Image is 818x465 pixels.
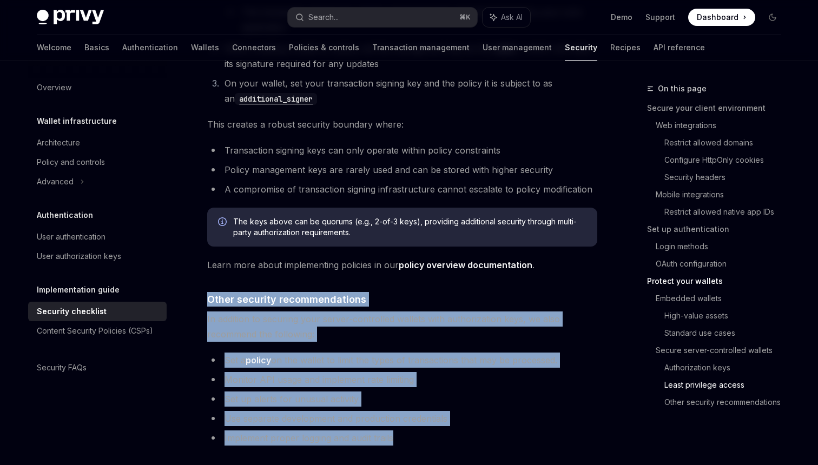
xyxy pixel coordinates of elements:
a: additional_signer [235,93,317,104]
h5: Authentication [37,209,93,222]
a: Configure HttpOnly cookies [664,151,790,169]
a: Support [645,12,675,23]
a: Architecture [28,133,167,152]
a: Secure your client environment [647,99,790,117]
svg: Info [218,217,229,228]
a: Mobile integrations [656,186,790,203]
a: Embedded wallets [656,290,790,307]
span: The keys above can be quorums (e.g., 2-of-3 keys), providing additional security through multi-pa... [233,216,586,238]
span: Ask AI [501,12,523,23]
a: API reference [654,35,705,61]
a: Security headers [664,169,790,186]
div: User authentication [37,230,105,243]
a: Secure server-controlled wallets [656,342,790,359]
a: policy overview documentation [399,260,532,271]
a: Wallets [191,35,219,61]
a: Transaction management [372,35,470,61]
a: Content Security Policies (CSPs) [28,321,167,341]
a: Dashboard [688,9,755,26]
a: Other security recommendations [664,394,790,411]
a: Least privilege access [664,376,790,394]
div: Content Security Policies (CSPs) [37,324,153,337]
img: dark logo [37,10,104,25]
a: Web integrations [656,117,790,134]
li: Implement proper logging and audit trails [207,430,597,446]
div: Security checklist [37,305,107,318]
div: Advanced [37,175,74,188]
a: Login methods [656,238,790,255]
li: Monitor API usage and implement rate limiting [207,372,597,387]
button: Search...⌘K [288,8,477,27]
a: Security FAQs [28,358,167,377]
span: On your wallet, set your transaction signing key and the policy it is subject to as an [225,78,552,104]
a: Set up authentication [647,221,790,238]
a: Authentication [122,35,178,61]
div: Search... [308,11,339,24]
a: Restrict allowed domains [664,134,790,151]
li: Transaction signing keys can only operate within policy constraints [207,143,597,158]
span: Dashboard [697,12,738,23]
a: Protect your wallets [647,273,790,290]
a: Restrict allowed native app IDs [664,203,790,221]
div: User authorization keys [37,250,121,263]
a: Basics [84,35,109,61]
li: Set up alerts for unusual activity [207,391,597,407]
span: ⌘ K [459,13,471,22]
a: Welcome [37,35,71,61]
div: Architecture [37,136,80,149]
li: Use separate development and production credentials [207,411,597,426]
span: This creates a robust security boundary where: [207,117,597,132]
a: User management [483,35,552,61]
code: additional_signer [235,93,317,105]
button: Toggle dark mode [764,9,781,26]
div: Security FAQs [37,361,87,374]
a: OAuth configuration [656,255,790,273]
a: Recipes [610,35,641,61]
a: Authorization keys [664,359,790,376]
li: Policy management keys are rarely used and can be stored with higher security [207,162,597,177]
li: A compromise of transaction signing infrastructure cannot escalate to policy modification [207,182,597,197]
a: Policies & controls [289,35,359,61]
a: Policy and controls [28,152,167,172]
a: User authorization keys [28,247,167,266]
h5: Implementation guide [37,283,120,296]
a: Security [565,35,597,61]
a: User authentication [28,227,167,247]
button: Ask AI [483,8,530,27]
span: Other security recommendations [207,292,366,307]
li: Set a on the wallet to limit the types of transactions that may be processed. [207,353,597,368]
a: Security checklist [28,302,167,321]
span: On this page [658,82,707,95]
div: Policy and controls [37,156,105,169]
a: Demo [611,12,632,23]
span: Learn more about implementing policies in our . [207,257,597,273]
h5: Wallet infrastructure [37,115,117,128]
a: Overview [28,78,167,97]
a: High-value assets [664,307,790,324]
a: policy [246,355,271,366]
div: Overview [37,81,71,94]
a: Connectors [232,35,276,61]
a: Standard use cases [664,324,790,342]
span: In addition to securing your server-controlled wallets with authorization keys, we also recommend... [207,311,597,342]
